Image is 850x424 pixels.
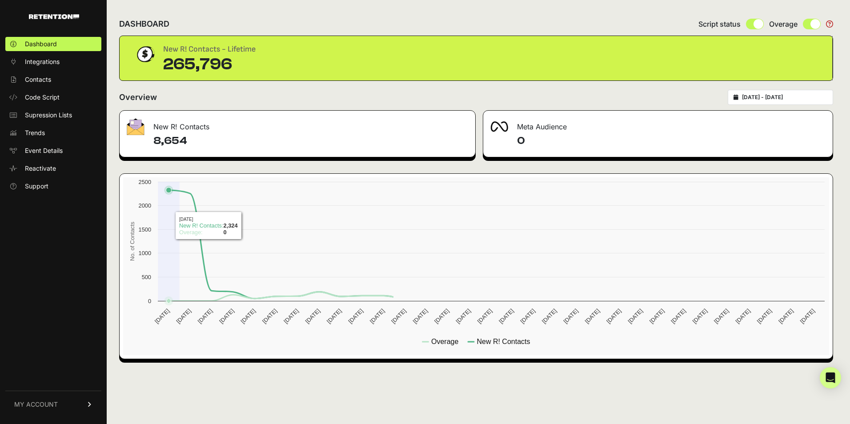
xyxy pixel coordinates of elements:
text: [DATE] [648,308,666,325]
text: [DATE] [325,308,343,325]
img: dollar-coin-05c43ed7efb7bc0c12610022525b4bbbb207c7efeef5aecc26f025e68dcafac9.png [134,43,156,65]
text: [DATE] [605,308,622,325]
a: Dashboard [5,37,101,51]
a: MY ACCOUNT [5,391,101,418]
text: [DATE] [261,308,278,325]
text: [DATE] [497,308,515,325]
text: 500 [142,274,151,280]
a: Code Script [5,90,101,104]
span: Event Details [25,146,63,155]
text: [DATE] [369,308,386,325]
text: [DATE] [541,308,558,325]
h4: 0 [517,134,826,148]
div: Meta Audience [483,111,833,137]
text: [DATE] [175,308,192,325]
text: [DATE] [153,308,171,325]
text: [DATE] [756,308,773,325]
img: fa-meta-2f981b61bb99beabf952f7030308934f19ce035c18b003e963880cc3fabeebb7.png [490,121,508,132]
text: [DATE] [218,308,235,325]
span: Code Script [25,93,60,102]
span: Overage [769,19,798,29]
span: MY ACCOUNT [14,400,58,409]
text: New R! Contacts [477,338,530,345]
text: 1000 [139,250,151,256]
text: [DATE] [734,308,751,325]
span: Integrations [25,57,60,66]
span: Dashboard [25,40,57,48]
text: [DATE] [691,308,709,325]
span: Reactivate [25,164,56,173]
div: 265,796 [163,56,256,73]
text: [DATE] [799,308,816,325]
text: [DATE] [304,308,321,325]
h2: DASHBOARD [119,18,169,30]
a: Reactivate [5,161,101,176]
img: Retention.com [29,14,79,19]
text: [DATE] [282,308,300,325]
text: [DATE] [519,308,537,325]
text: [DATE] [347,308,365,325]
text: [DATE] [777,308,794,325]
img: fa-envelope-19ae18322b30453b285274b1b8af3d052b27d846a4fbe8435d1a52b978f639a2.png [127,118,144,135]
text: [DATE] [454,308,472,325]
text: Overage [431,338,458,345]
text: [DATE] [584,308,601,325]
a: Integrations [5,55,101,69]
text: [DATE] [433,308,450,325]
a: Contacts [5,72,101,87]
span: Script status [698,19,741,29]
h4: 8,654 [153,134,468,148]
span: Contacts [25,75,51,84]
text: [DATE] [476,308,493,325]
text: [DATE] [627,308,644,325]
span: Support [25,182,48,191]
a: Event Details [5,144,101,158]
div: New R! Contacts [120,111,475,137]
text: [DATE] [670,308,687,325]
text: [DATE] [713,308,730,325]
a: Supression Lists [5,108,101,122]
a: Trends [5,126,101,140]
text: 2500 [139,179,151,185]
text: [DATE] [240,308,257,325]
text: [DATE] [562,308,579,325]
a: Support [5,179,101,193]
h2: Overview [119,91,157,104]
text: [DATE] [196,308,214,325]
text: 1500 [139,226,151,233]
text: 2000 [139,202,151,209]
text: [DATE] [412,308,429,325]
text: [DATE] [390,308,407,325]
span: Supression Lists [25,111,72,120]
text: No. of Contacts [129,222,136,261]
text: 0 [148,298,151,304]
div: Open Intercom Messenger [820,367,841,388]
div: New R! Contacts - Lifetime [163,43,256,56]
span: Trends [25,128,45,137]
